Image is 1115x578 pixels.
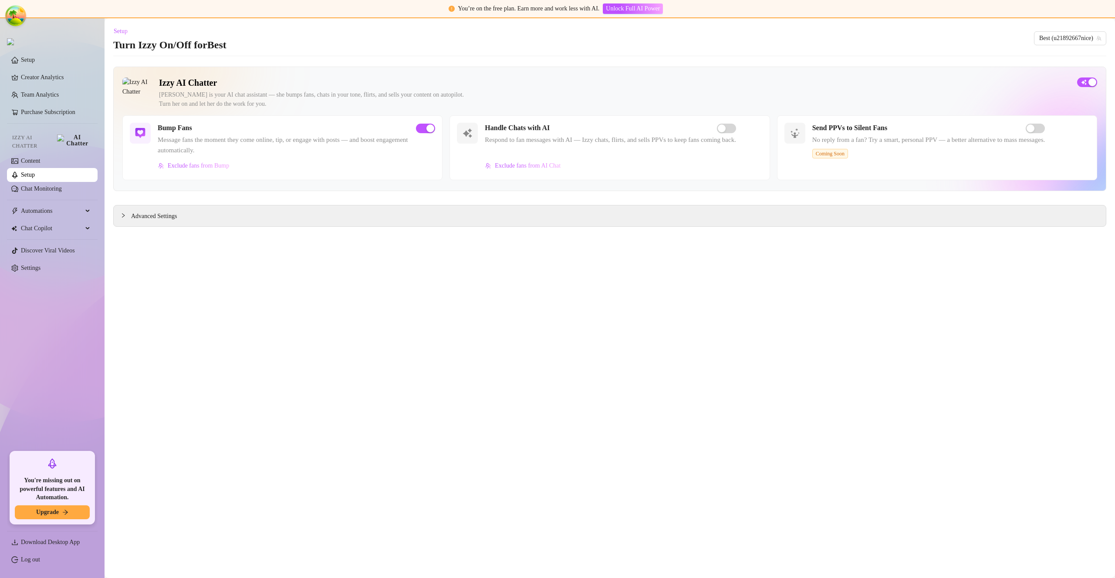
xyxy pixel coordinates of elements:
h3: Turn Izzy On/Off for Best [113,38,226,52]
span: Setup [114,28,128,35]
div: [PERSON_NAME] is your AI chat assistant — she bumps fans, chats in your tone, flirts, and sells y... [159,90,1070,108]
a: Setup [21,57,35,63]
span: exclamation-circle [449,6,455,12]
a: Team Analytics [21,91,59,98]
button: Upgradearrow-right [15,505,90,519]
span: No reply from a fan? Try a smart, personal PPV — a better alternative to mass messages. [812,135,1045,145]
img: logo.svg [7,38,14,45]
span: You're missing out on powerful features and AI Automation. [15,476,90,502]
span: Chat Copilot [21,222,83,235]
span: collapsed [121,213,126,218]
span: Message fans the moment they come online, tip, or engage with posts — and boost engagement automa... [158,135,435,155]
h5: Bump Fans [158,123,192,133]
img: Chat Copilot [11,225,17,232]
span: thunderbolt [11,208,18,215]
button: Unlock Full AI Power [603,3,663,14]
a: Setup [21,171,35,178]
h5: Handle Chats with AI [485,123,550,133]
img: svg%3e [790,128,800,138]
span: Unlock Full AI Power [606,5,660,12]
a: Unlock Full AI Power [603,5,663,12]
span: Automations [21,204,83,218]
a: Settings [21,265,41,271]
a: Chat Monitoring [21,185,62,192]
h2: Izzy AI Chatter [159,77,1070,88]
span: download [11,539,18,546]
button: Open Tanstack query devtools [7,7,24,24]
span: Respond to fan messages with AI — Izzy chats, flirts, and sells PPVs to keep fans coming back. [485,135,736,145]
img: svg%3e [462,128,473,138]
button: Setup [113,24,135,38]
span: Best (u21892667nice) [1039,32,1101,45]
span: Coming Soon [812,149,848,158]
img: svg%3e [135,128,145,138]
span: Exclude fans from Bump [168,162,229,169]
span: Advanced Settings [131,212,177,221]
a: Purchase Subscription [21,105,91,119]
a: Discover Viral Videos [21,247,75,254]
span: rocket [47,458,57,469]
a: Creator Analytics [21,71,91,84]
a: Content [21,158,40,164]
h5: Send PPVs to Silent Fans [812,123,887,133]
img: Izzy AI Chatter [122,77,152,107]
img: AI Chatter [57,134,91,147]
img: svg%3e [158,163,164,169]
span: You’re on the free plan. Earn more and work less with AI. [458,5,600,12]
span: Download Desktop App [21,539,80,545]
span: Upgrade [36,509,59,516]
button: Exclude fans from Bump [158,159,230,173]
img: svg%3e [485,163,491,169]
span: arrow-right [62,509,68,515]
span: Exclude fans from AI Chat [495,162,561,169]
div: collapsed [121,211,131,220]
span: Izzy AI Chatter [12,134,54,150]
a: Log out [21,556,40,563]
span: team [1096,36,1101,41]
button: Exclude fans from AI Chat [485,159,561,173]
